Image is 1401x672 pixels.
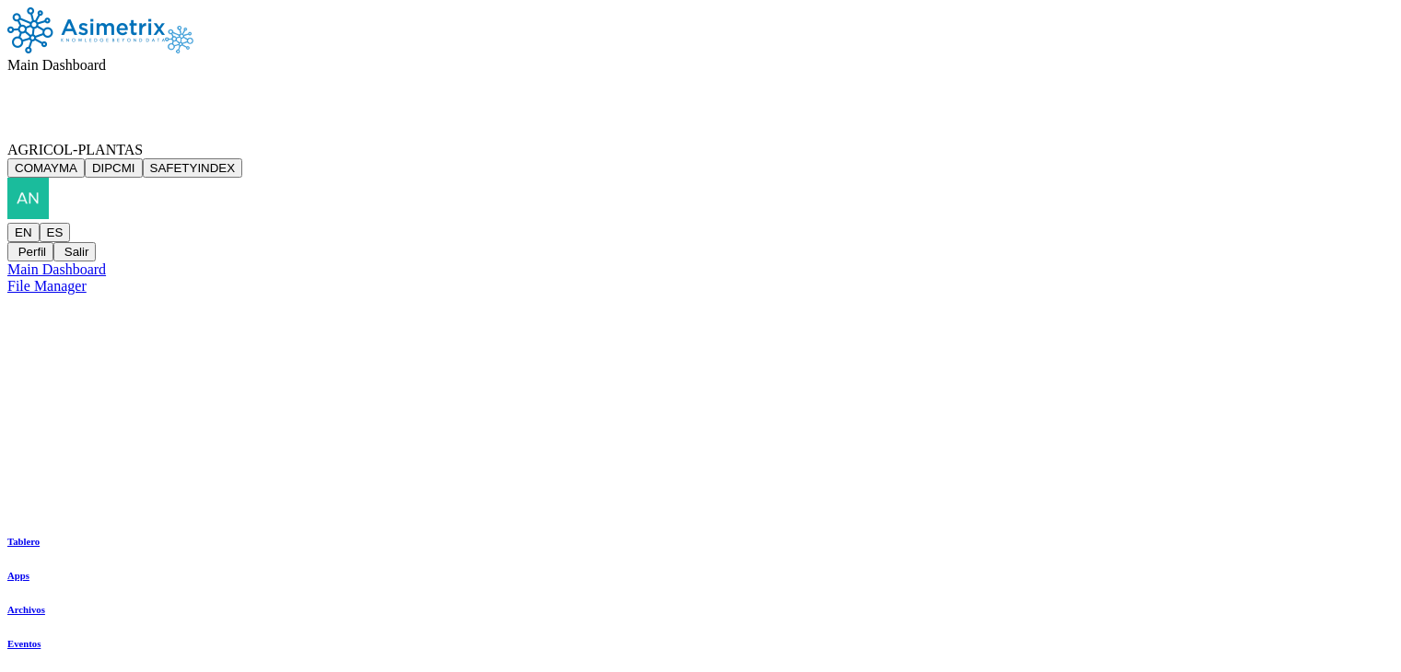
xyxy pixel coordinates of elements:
img: Asimetrix logo [7,7,165,53]
button: Perfil [7,242,53,261]
span: Main Dashboard [7,57,106,73]
a: Eventos [7,638,45,649]
button: Salir [53,242,96,261]
button: SAFETYINDEX [143,158,243,178]
img: andrea.alvarez@premexcorp.com profile pic [7,178,49,219]
span: AGRICOL-PLANTAS [7,142,143,157]
button: COMAYMA [7,158,85,178]
img: Asimetrix logo [165,26,193,53]
a: Archivos [7,604,45,615]
a: Main Dashboard [7,261,1394,278]
a: File Manager [7,278,1394,295]
button: EN [7,223,40,242]
button: DIPCMI [85,158,143,178]
a: Tablero [7,536,45,547]
button: ES [40,223,71,242]
a: Apps [7,570,45,581]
